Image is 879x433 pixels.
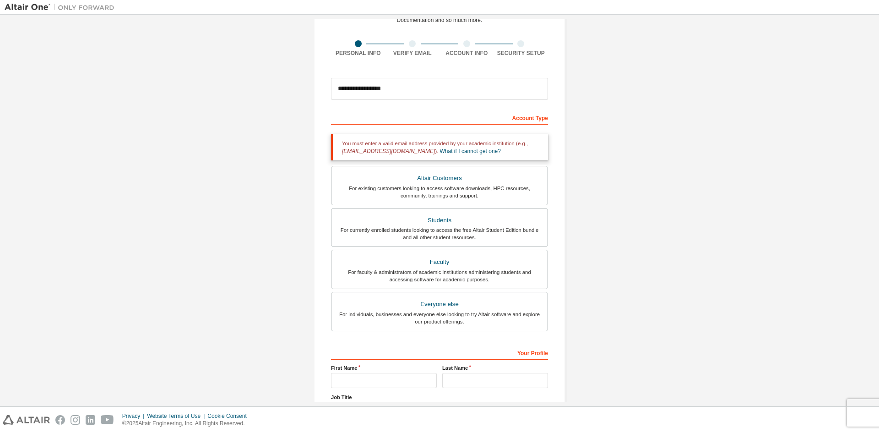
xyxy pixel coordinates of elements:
div: Your Profile [331,345,548,360]
img: Altair One [5,3,119,12]
div: Security Setup [494,49,548,57]
img: altair_logo.svg [3,415,50,425]
label: First Name [331,364,437,372]
span: [EMAIL_ADDRESS][DOMAIN_NAME] [342,148,435,154]
div: Account Type [331,110,548,125]
img: linkedin.svg [86,415,95,425]
div: For individuals, businesses and everyone else looking to try Altair software and explore our prod... [337,311,542,325]
label: Job Title [331,394,548,401]
img: facebook.svg [55,415,65,425]
div: Cookie Consent [207,412,252,420]
a: What if I cannot get one? [440,148,501,154]
div: For existing customers looking to access software downloads, HPC resources, community, trainings ... [337,185,542,199]
div: For faculty & administrators of academic institutions administering students and accessing softwa... [337,269,542,283]
div: Privacy [122,412,147,420]
div: You must enter a valid email address provided by your academic institution (e.g., ). [331,134,548,160]
img: instagram.svg [71,415,80,425]
div: Verify Email [385,49,440,57]
div: Personal Info [331,49,385,57]
div: Everyone else [337,298,542,311]
div: Account Info [439,49,494,57]
div: Faculty [337,256,542,269]
div: Students [337,214,542,227]
p: © 2025 Altair Engineering, Inc. All Rights Reserved. [122,420,252,428]
img: youtube.svg [101,415,114,425]
label: Last Name [442,364,548,372]
div: Website Terms of Use [147,412,207,420]
div: For currently enrolled students looking to access the free Altair Student Edition bundle and all ... [337,226,542,241]
div: Altair Customers [337,172,542,185]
